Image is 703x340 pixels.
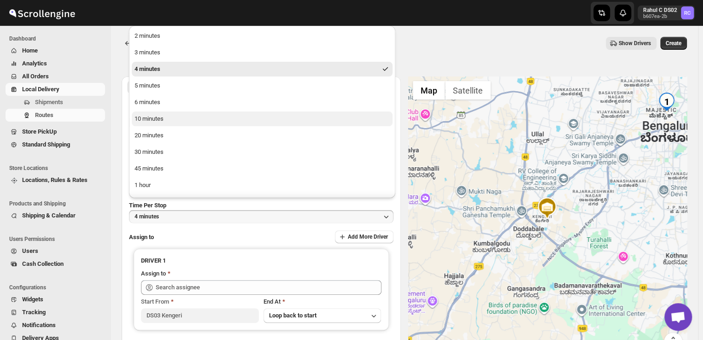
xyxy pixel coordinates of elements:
div: 1 [657,93,676,111]
div: 1 hour [135,181,151,190]
p: Rahul C DS02 [643,6,677,14]
p: b607ea-2b [643,14,677,19]
span: Locations, Rules & Rates [22,176,88,183]
button: Routes [6,109,105,122]
button: Locations, Rules & Rates [6,174,105,187]
button: Users [6,245,105,258]
div: 10 minutes [135,114,164,123]
button: 1 hour [132,178,393,193]
button: Shipping & Calendar [6,209,105,222]
div: 2 minutes [135,31,160,41]
span: Rahul C DS02 [681,6,694,19]
button: 45 minutes [132,161,393,176]
button: Show satellite imagery [445,81,491,100]
span: Widgets [22,296,43,303]
button: Add More Driver [335,230,393,243]
span: Assign to [129,234,154,240]
span: Shipments [35,99,63,106]
button: 4 minutes [129,210,393,223]
button: Home [6,44,105,57]
span: Store PickUp [22,128,57,135]
span: Users Permissions [9,235,106,243]
button: Show street map [413,81,445,100]
input: Search assignee [156,280,381,295]
button: 10 minutes [132,111,393,126]
h3: DRIVER 1 [141,256,381,265]
div: 4 minutes [135,64,160,74]
span: Configurations [9,284,106,291]
span: Standard Shipping [22,141,70,148]
div: 6 minutes [135,98,160,107]
img: ScrollEngine [7,1,76,24]
button: Routes [122,37,135,50]
div: 5 minutes [135,81,160,90]
span: All Orders [22,73,49,80]
span: Show Drivers [619,40,651,47]
div: 90 minutes [135,197,164,206]
span: Loop back to start [269,312,316,319]
button: 90 minutes [132,194,393,209]
button: 5 minutes [132,78,393,93]
span: Tracking [22,309,46,316]
div: 20 minutes [135,131,164,140]
span: Users [22,247,38,254]
span: Notifications [22,322,56,328]
button: Show Drivers [606,37,656,50]
text: RC [684,10,691,16]
span: Store Locations [9,164,106,172]
button: Tracking [6,306,105,319]
button: 2 minutes [132,29,393,43]
button: Cash Collection [6,258,105,270]
div: 30 minutes [135,147,164,157]
div: Open chat [664,303,692,331]
button: Loop back to start [264,308,381,323]
span: Dashboard [9,35,106,42]
span: Products and Shipping [9,200,106,207]
div: 3 minutes [135,48,160,57]
button: Create [660,37,687,50]
span: Create [666,40,681,47]
span: Routes [35,111,53,118]
button: 20 minutes [132,128,393,143]
button: 6 minutes [132,95,393,110]
span: Shipping & Calendar [22,212,76,219]
div: End At [264,297,381,306]
span: 4 minutes [135,213,159,220]
button: User menu [638,6,695,20]
button: 4 minutes [132,62,393,76]
span: Start From [141,298,169,305]
button: 30 minutes [132,145,393,159]
button: Notifications [6,319,105,332]
button: Shipments [6,96,105,109]
span: Cash Collection [22,260,64,267]
span: Analytics [22,60,47,67]
button: Widgets [6,293,105,306]
button: Analytics [6,57,105,70]
span: Add More Driver [348,233,388,240]
button: 3 minutes [132,45,393,60]
div: 45 minutes [135,164,164,173]
button: All Orders [6,70,105,83]
span: Time Per Stop [129,202,166,209]
span: Local Delivery [22,86,59,93]
div: Assign to [141,269,166,278]
span: Home [22,47,38,54]
button: All Route Options [127,81,260,94]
